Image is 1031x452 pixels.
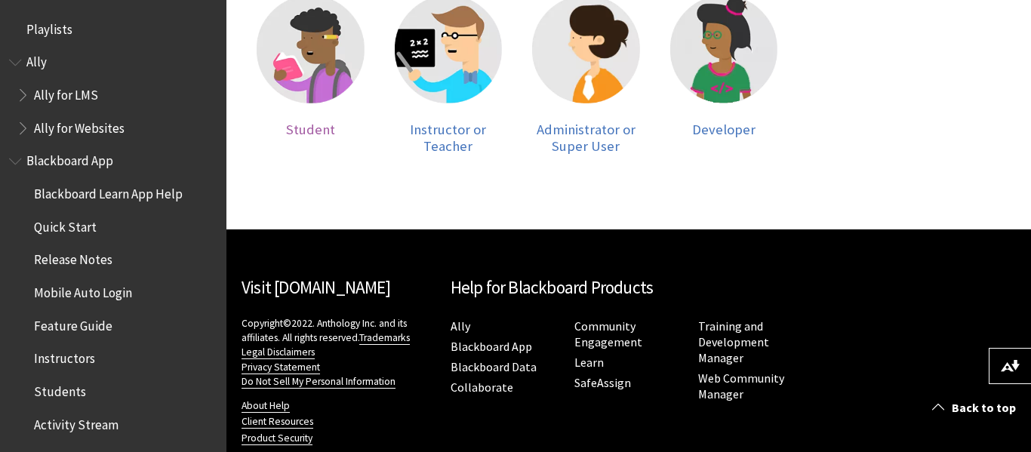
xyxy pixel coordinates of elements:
[410,121,486,155] span: Instructor or Teacher
[692,121,756,138] span: Developer
[451,275,808,301] h2: Help for Blackboard Products
[451,339,532,355] a: Blackboard App
[921,394,1031,422] a: Back to top
[242,375,395,389] a: Do Not Sell My Personal Information
[574,375,631,391] a: SafeAssign
[9,17,217,42] nav: Book outline for Playlists
[574,318,642,350] a: Community Engagement
[286,121,335,138] span: Student
[34,412,118,432] span: Activity Stream
[359,331,410,345] a: Trademarks
[242,432,312,445] a: Product Security
[242,276,390,298] a: Visit [DOMAIN_NAME]
[242,361,320,374] a: Privacy Statement
[451,359,537,375] a: Blackboard Data
[34,82,98,103] span: Ally for LMS
[34,379,86,399] span: Students
[698,318,769,366] a: Training and Development Manager
[9,50,217,141] nav: Book outline for Anthology Ally Help
[26,50,47,70] span: Ally
[34,280,132,300] span: Mobile Auto Login
[451,318,470,334] a: Ally
[574,355,604,371] a: Learn
[26,17,72,37] span: Playlists
[34,181,183,201] span: Blackboard Learn App Help
[34,313,112,334] span: Feature Guide
[698,371,784,402] a: Web Community Manager
[537,121,636,155] span: Administrator or Super User
[26,149,113,169] span: Blackboard App
[242,415,313,429] a: Client Resources
[34,115,125,136] span: Ally for Websites
[451,380,513,395] a: Collaborate
[34,248,112,268] span: Release Notes
[242,399,290,413] a: About Help
[242,346,315,359] a: Legal Disclaimers
[34,346,95,367] span: Instructors
[34,214,97,235] span: Quick Start
[242,316,435,388] p: Copyright©2022. Anthology Inc. and its affiliates. All rights reserved.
